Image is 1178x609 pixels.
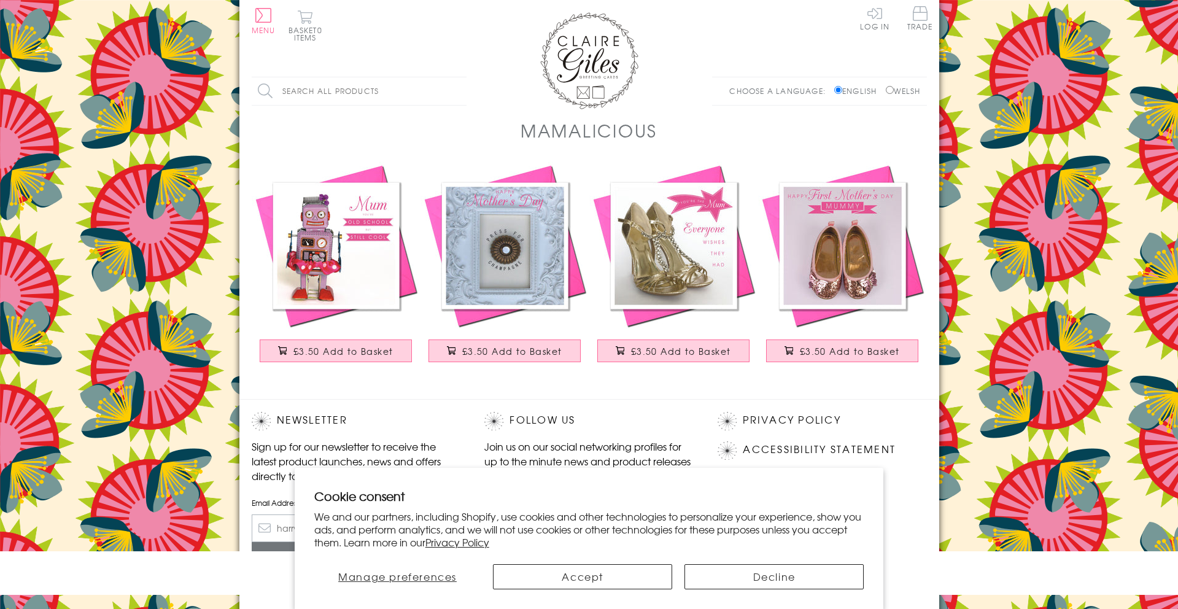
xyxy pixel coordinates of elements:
input: Search all products [252,77,467,105]
span: £3.50 Add to Basket [631,345,731,357]
p: Choose a language: [729,85,832,96]
h1: Mamalicious [521,118,657,143]
button: Decline [684,564,864,589]
input: English [834,86,842,94]
button: £3.50 Add to Basket [766,339,918,362]
span: Menu [252,25,276,36]
img: Mother's Day Card, Glitter Shoes, First Mother's Day [758,161,927,330]
input: Subscribe [252,542,460,570]
span: £3.50 Add to Basket [462,345,562,357]
a: Mother's Day Card, Cute Robot, Old School, Still Cool £3.50 Add to Basket [252,161,420,374]
h2: Newsletter [252,412,460,430]
p: Sign up for our newsletter to receive the latest product launches, news and offers directly to yo... [252,439,460,483]
span: Trade [907,6,933,30]
a: Accessibility Statement [743,441,896,458]
a: Privacy Policy [743,412,840,429]
h2: Follow Us [484,412,693,430]
input: Search [454,77,467,105]
p: We and our partners, including Shopify, use cookies and other technologies to personalize your ex... [314,510,864,548]
button: Menu [252,8,276,34]
a: Mother's Day Card, Glitter Shoes, First Mother's Day £3.50 Add to Basket [758,161,927,374]
img: Mother's Day Card, Shoes, Mum everyone wishes they had [589,161,758,330]
a: Trade [907,6,933,33]
button: £3.50 Add to Basket [260,339,412,362]
span: £3.50 Add to Basket [293,345,393,357]
img: Mother's Day Card, Call for Love, Press for Champagne [420,161,589,330]
span: Manage preferences [338,569,457,584]
span: 0 items [294,25,322,43]
span: £3.50 Add to Basket [800,345,900,357]
button: £3.50 Add to Basket [597,339,750,362]
button: Manage preferences [314,564,481,589]
button: £3.50 Add to Basket [428,339,581,362]
button: Accept [493,564,672,589]
label: English [834,85,883,96]
h2: Cookie consent [314,487,864,505]
p: Join us on our social networking profiles for up to the minute news and product releases the mome... [484,439,693,483]
input: harry@hogwarts.edu [252,514,460,542]
button: Basket0 items [289,10,322,41]
label: Email Address [252,497,460,508]
img: Mother's Day Card, Cute Robot, Old School, Still Cool [252,161,420,330]
a: Log In [860,6,889,30]
input: Welsh [886,86,894,94]
label: Welsh [886,85,921,96]
a: Privacy Policy [425,535,489,549]
a: Mother's Day Card, Call for Love, Press for Champagne £3.50 Add to Basket [420,161,589,374]
a: Mother's Day Card, Shoes, Mum everyone wishes they had £3.50 Add to Basket [589,161,758,374]
img: Claire Giles Greetings Cards [540,12,638,109]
